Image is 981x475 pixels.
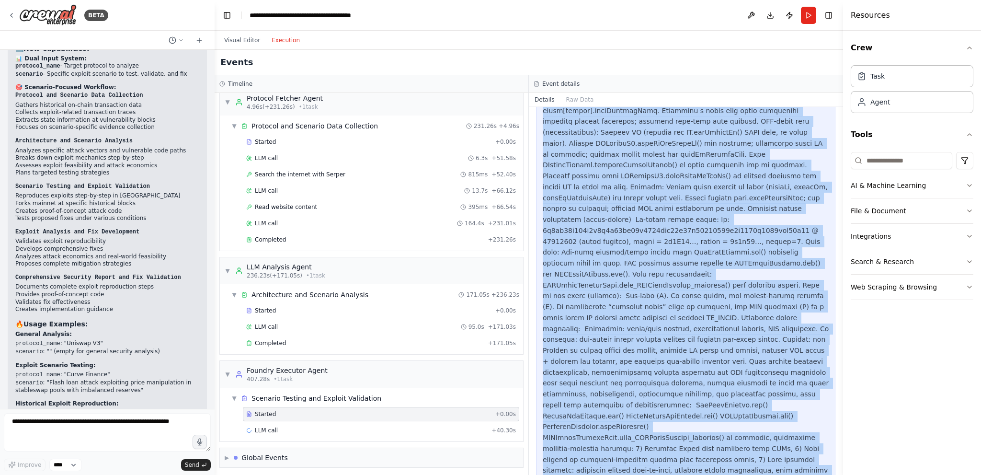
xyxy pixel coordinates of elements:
[15,348,199,356] li: : "" (empty for general security analysis)
[822,9,835,22] button: Hide right sidebar
[15,162,199,170] li: Assesses exploit feasibility and attack economics
[529,93,560,106] button: Details
[255,339,286,347] span: Completed
[255,427,278,434] span: LLM call
[15,116,199,124] li: Extracts state information at vulnerability blocks
[468,323,484,331] span: 95.0s
[851,198,973,223] button: File & Document
[266,35,306,46] button: Execution
[870,71,885,81] div: Task
[255,154,278,162] span: LLM call
[851,35,973,61] button: Crew
[491,427,516,434] span: + 40.30s
[491,171,516,178] span: + 52.40s
[472,187,488,195] span: 13.7s
[15,138,133,144] code: Architecture and Scenario Analysis
[488,236,516,243] span: + 231.26s
[15,102,199,109] li: Gathers historical on-chain transaction data
[465,220,484,227] span: 164.4s
[165,35,188,46] button: Switch to previous chat
[15,331,72,337] strong: General Analysis:
[181,459,211,471] button: Send
[15,208,199,215] li: Creates proof-of-concept attack code
[247,366,328,375] div: Foundry Executor Agent
[466,291,489,299] span: 171.05s
[488,220,516,227] span: + 231.01s
[495,138,516,146] span: + 0.00s
[4,459,46,471] button: Improve
[15,306,199,313] li: Creates implementation guidance
[225,98,230,106] span: ▼
[247,93,323,103] div: Protocol Fetcher Agent
[15,274,181,281] code: Comprehensive Security Report and Fix Validation
[468,203,488,211] span: 395ms
[247,103,295,111] span: 4.96s (+231.26s)
[488,323,516,331] span: + 171.03s
[241,453,288,463] div: Global Events
[23,320,88,328] strong: Usage Examples:
[15,63,60,70] code: protocol_name
[15,238,199,245] li: Validates exploit reproducibility
[15,183,150,190] code: Scenario Testing and Exploit Validation
[23,45,90,52] strong: New Capabilities:
[274,375,293,383] span: • 1 task
[15,92,143,99] code: Protocol and Scenario Data Collection
[15,200,199,208] li: Forks mainnet at specific historical blocks
[15,362,96,369] strong: Exploit Scenario Testing:
[15,371,60,378] code: protocol_name
[15,71,43,78] code: scenario
[231,291,237,299] span: ▼
[15,70,199,79] li: - Specific exploit scenario to test, validate, and fix
[474,122,497,130] span: 231.26s
[15,400,119,407] strong: Historical Exploit Reproduction:
[851,10,890,21] h4: Resources
[15,215,199,222] li: Tests proposed fixes under various conditions
[499,122,519,130] span: + 4.96s
[15,62,199,70] li: - Target protocol to analyze
[15,283,199,291] li: Documents complete exploit reproduction steps
[491,154,516,162] span: + 51.58s
[251,290,368,300] div: Architecture and Scenario Analysis
[488,339,516,347] span: + 171.05s
[255,171,345,178] span: Search the internet with Serper
[851,173,973,198] button: AI & Machine Learning
[15,340,60,347] code: protocol_name
[15,340,199,348] li: : "Uniswap V3"
[225,371,230,378] span: ▼
[851,224,973,249] button: Integrations
[870,97,890,107] div: Agent
[299,103,318,111] span: • 1 task
[15,154,199,162] li: Breaks down exploit mechanics step-by-step
[247,375,270,383] span: 407.28s
[491,187,516,195] span: + 66.12s
[15,380,43,386] code: scenario
[228,80,252,88] h3: Timeline
[193,435,207,449] button: Click to speak your automation idea
[251,121,378,131] div: Protocol and Scenario Data Collection
[247,272,302,279] span: 236.23s (+171.05s)
[255,236,286,243] span: Completed
[15,253,199,261] li: Analyzes attack economics and real-world feasibility
[15,124,199,131] li: Focuses on scenario-specific evidence collection
[220,9,234,22] button: Hide left sidebar
[255,138,276,146] span: Started
[231,122,237,130] span: ▼
[15,319,199,329] h3: 🔥
[495,307,516,314] span: + 0.00s
[15,192,199,200] li: Reproduces exploits step-by-step in [GEOGRAPHIC_DATA]
[255,203,317,211] span: Read website content
[851,275,973,300] button: Web Scraping & Browsing
[306,272,325,279] span: • 1 task
[15,109,199,116] li: Collects exploit-related transaction traces
[15,147,199,155] li: Analyzes specific attack vectors and vulnerable code paths
[185,461,199,469] span: Send
[15,55,87,62] strong: 📊 Dual Input System:
[851,61,973,121] div: Crew
[255,187,278,195] span: LLM call
[15,371,199,379] li: : "Curve Finance"
[255,220,278,227] span: LLM call
[84,10,108,21] div: BETA
[247,262,325,272] div: LLM Analysis Agent
[851,148,973,308] div: Tools
[851,121,973,148] button: Tools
